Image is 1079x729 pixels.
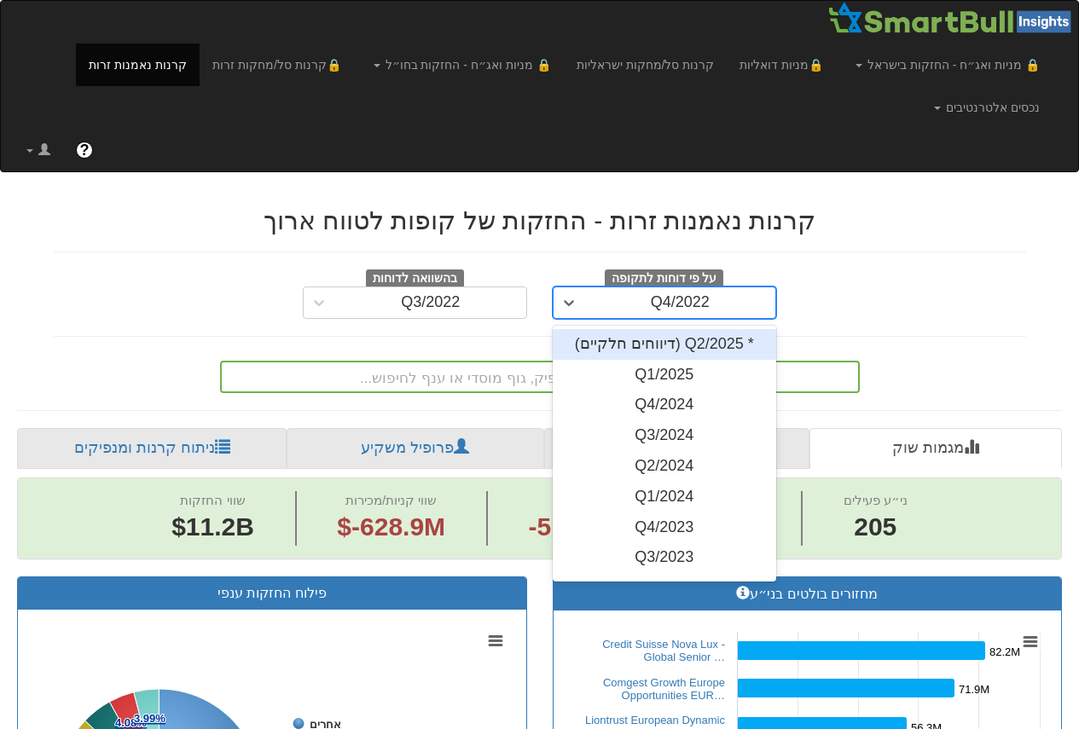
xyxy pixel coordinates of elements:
[843,43,1053,86] a: 🔒 מניות ואג״ח - החזקות בישראל
[553,390,777,420] div: Q4/2024
[54,206,1026,234] h2: קרנות נאמנות זרות - החזקות של קופות לטווח ארוך
[553,420,777,451] div: Q3/2024
[222,362,858,391] div: הקלד שם ני״ע, מנפיק, גוף מוסדי או ענף לחיפוש...
[366,269,464,288] span: בהשוואה לדוחות
[553,329,777,360] div: * Q2/2025 (דיווחים חלקיים)
[809,428,1062,469] a: מגמות שוק
[553,542,777,573] div: Q3/2023
[401,294,460,311] div: Q3/2022
[553,512,777,543] div: Q4/2023
[651,294,710,311] div: Q4/2022
[602,638,725,663] a: Credit Suisse Nova Lux - Global Senior …
[79,142,89,159] span: ?
[200,43,360,86] a: 🔒קרנות סל/מחקות זרות
[564,43,728,86] a: קרנות סל/מחקות ישראליות
[827,1,1078,35] img: Smartbull
[63,129,106,171] a: ?
[553,360,777,391] div: Q1/2025
[844,509,908,546] span: 205
[605,269,723,288] span: על פי דוחות לתקופה
[171,512,254,541] span: $11.2B
[76,43,200,86] a: קרנות נאמנות זרות
[989,645,1020,658] tspan: 82.2M
[553,451,777,482] div: Q2/2024
[17,428,287,469] a: ניתוח קרנות ומנפיקים
[727,43,843,86] a: 🔒מניות דואליות
[115,716,147,729] tspan: 4.08%
[553,482,777,512] div: Q1/2024
[361,43,564,86] a: 🔒 מניות ואג״ח - החזקות בחו״ל
[529,509,610,546] span: -5.66%
[345,493,437,507] span: שווי קניות/מכירות
[553,573,777,604] div: Q2/2023
[844,493,908,507] span: ני״ע פעילים
[180,493,245,507] span: שווי החזקות
[134,712,165,725] tspan: 3.99%
[566,586,1049,602] h3: מחזורים בולטים בני״ע
[959,683,989,696] tspan: 71.9M
[544,428,809,469] a: ניתוח קטגוריה
[337,512,445,541] span: $-628.9M
[31,586,513,601] h3: פילוח החזקות ענפי
[603,676,725,702] a: Comgest Growth Europe Opportunities EUR…
[287,428,543,469] a: פרופיל משקיע
[921,86,1053,129] a: נכסים אלטרנטיבים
